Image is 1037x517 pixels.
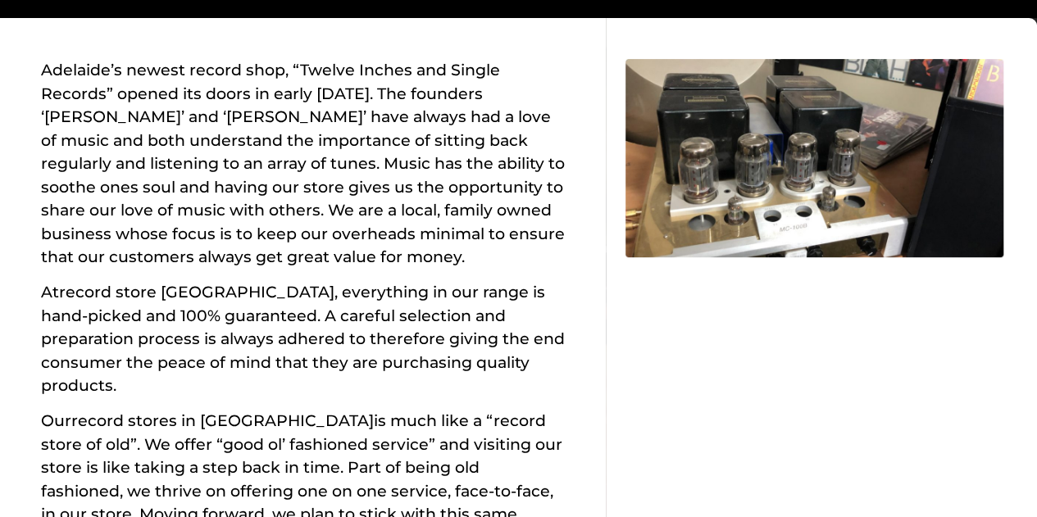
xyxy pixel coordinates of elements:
a: Adelaide’s newest record shop [41,61,285,79]
img: machine [625,59,1003,257]
a: record stores in [GEOGRAPHIC_DATA] [71,411,374,430]
a: record store [GEOGRAPHIC_DATA] [59,283,334,302]
p: , “Twelve Inches and Single Records” opened its doors in early [DATE]. The founders ‘[PERSON_NAME... [41,59,565,270]
p: At , everything in our range is hand-picked and 100% guaranteed. A careful selection and preparat... [41,281,565,398]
